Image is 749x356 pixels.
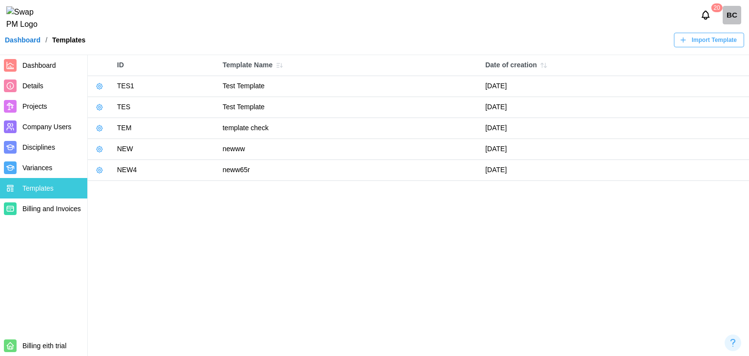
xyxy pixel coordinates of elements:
button: View Template [93,121,106,135]
div: / [45,37,47,43]
span: Dashboard [22,61,56,69]
span: Billing eith trial [22,342,66,350]
span: Disciplines [22,143,55,151]
div: 20 [711,3,722,12]
button: Notifications [697,7,714,23]
button: View Template [93,142,106,156]
div: BC [723,6,741,24]
td: TEM [112,118,217,139]
span: Templates [22,184,54,192]
button: View Template [93,79,106,93]
span: Company Users [22,123,71,131]
button: View Template [93,100,106,114]
div: Template Name [222,59,475,72]
div: ID [117,60,213,71]
td: [DATE] [480,139,749,160]
div: Templates [52,37,85,43]
a: Billing check [723,6,741,24]
div: Date of creation [485,59,744,72]
td: [DATE] [480,97,749,118]
td: [DATE] [480,160,749,181]
td: neww65r [217,160,480,181]
span: Import Template [692,33,737,47]
button: View Template [93,163,106,177]
td: NEW4 [112,160,217,181]
td: TES1 [112,76,217,97]
span: Details [22,82,43,90]
td: Test Template [217,97,480,118]
td: Test Template [217,76,480,97]
span: Projects [22,102,47,110]
td: TES [112,97,217,118]
td: newww [217,139,480,160]
img: Swap PM Logo [6,6,46,31]
button: Import Template [674,33,744,47]
td: NEW [112,139,217,160]
td: template check [217,118,480,139]
a: Dashboard [5,37,40,43]
span: Billing and Invoices [22,205,81,213]
span: Variances [22,164,52,172]
td: [DATE] [480,118,749,139]
td: [DATE] [480,76,749,97]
